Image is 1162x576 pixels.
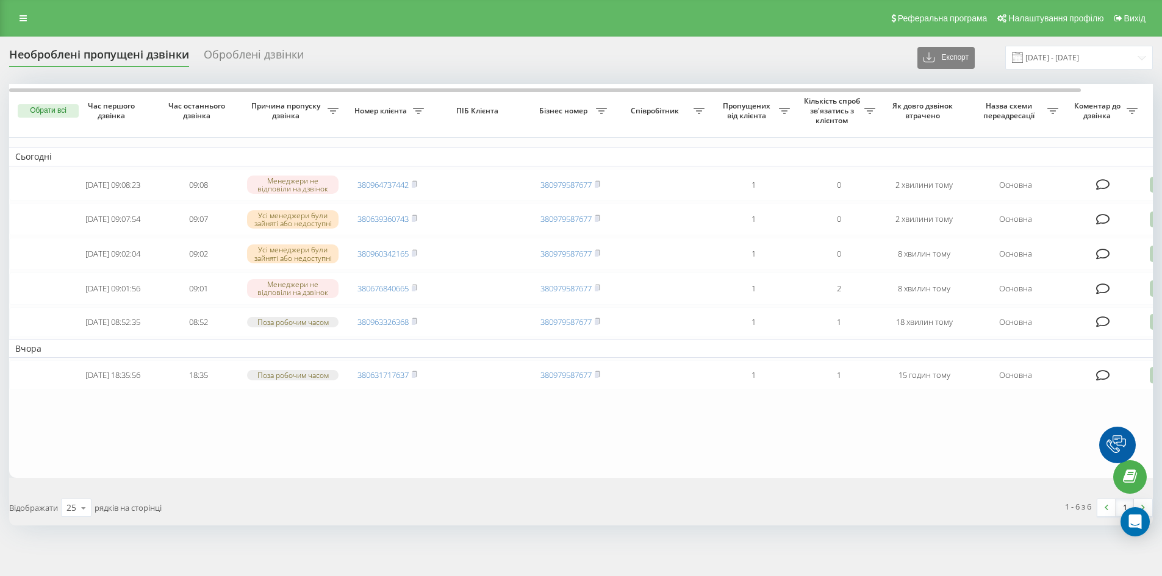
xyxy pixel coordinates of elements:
[357,213,409,224] a: 380639360743
[796,203,881,235] td: 0
[881,169,967,201] td: 2 хвилини тому
[1116,499,1134,516] a: 1
[70,169,156,201] td: [DATE] 09:08:23
[898,13,988,23] span: Реферальна програма
[1008,13,1103,23] span: Налаштування профілю
[881,307,967,337] td: 18 хвилин тому
[1071,101,1127,120] span: Коментар до дзвінка
[247,210,339,229] div: Усі менеджери були зайняті або недоступні
[796,307,881,337] td: 1
[357,369,409,380] a: 380631717637
[881,238,967,270] td: 8 хвилин тому
[711,360,796,390] td: 1
[70,272,156,305] td: [DATE] 09:01:56
[796,272,881,305] td: 2
[357,179,409,190] a: 380964737442
[165,101,231,120] span: Час останнього дзвінка
[711,169,796,201] td: 1
[619,106,694,116] span: Співробітник
[1121,507,1150,536] div: Open Intercom Messenger
[70,360,156,390] td: [DATE] 18:35:56
[711,203,796,235] td: 1
[247,279,339,297] div: Менеджери не відповіли на дзвінок
[156,169,241,201] td: 09:08
[70,238,156,270] td: [DATE] 09:02:04
[917,47,975,69] button: Експорт
[711,307,796,337] td: 1
[967,307,1064,337] td: Основна
[967,272,1064,305] td: Основна
[204,48,304,67] div: Оброблені дзвінки
[796,238,881,270] td: 0
[247,101,328,120] span: Причина пропуску дзвінка
[1065,500,1091,513] div: 1 - 6 з 6
[18,104,79,118] button: Обрати всі
[711,272,796,305] td: 1
[881,272,967,305] td: 8 хвилин тому
[70,203,156,235] td: [DATE] 09:07:54
[796,360,881,390] td: 1
[540,316,592,327] a: 380979587677
[891,101,957,120] span: Як довго дзвінок втрачено
[967,169,1064,201] td: Основна
[156,203,241,235] td: 09:07
[440,106,517,116] span: ПІБ Клієнта
[156,307,241,337] td: 08:52
[973,101,1047,120] span: Назва схеми переадресації
[357,248,409,259] a: 380960342165
[95,502,162,513] span: рядків на сторінці
[156,238,241,270] td: 09:02
[711,238,796,270] td: 1
[9,48,189,67] div: Необроблені пропущені дзвінки
[247,370,339,380] div: Поза робочим часом
[540,213,592,224] a: 380979587677
[796,169,881,201] td: 0
[540,248,592,259] a: 380979587677
[540,369,592,380] a: 380979587677
[967,203,1064,235] td: Основна
[881,203,967,235] td: 2 хвилини тому
[802,96,864,125] span: Кількість спроб зв'язатись з клієнтом
[9,502,58,513] span: Відображати
[80,101,146,120] span: Час першого дзвінка
[967,238,1064,270] td: Основна
[540,283,592,294] a: 380979587677
[357,316,409,327] a: 380963326368
[156,360,241,390] td: 18:35
[156,272,241,305] td: 09:01
[357,283,409,294] a: 380676840665
[70,307,156,337] td: [DATE] 08:52:35
[540,179,592,190] a: 380979587677
[247,244,339,263] div: Усі менеджери були зайняті або недоступні
[247,176,339,194] div: Менеджери не відповіли на дзвінок
[534,106,596,116] span: Бізнес номер
[967,360,1064,390] td: Основна
[881,360,967,390] td: 15 годин тому
[66,502,76,514] div: 25
[247,317,339,327] div: Поза робочим часом
[717,101,779,120] span: Пропущених від клієнта
[351,106,413,116] span: Номер клієнта
[1124,13,1146,23] span: Вихід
